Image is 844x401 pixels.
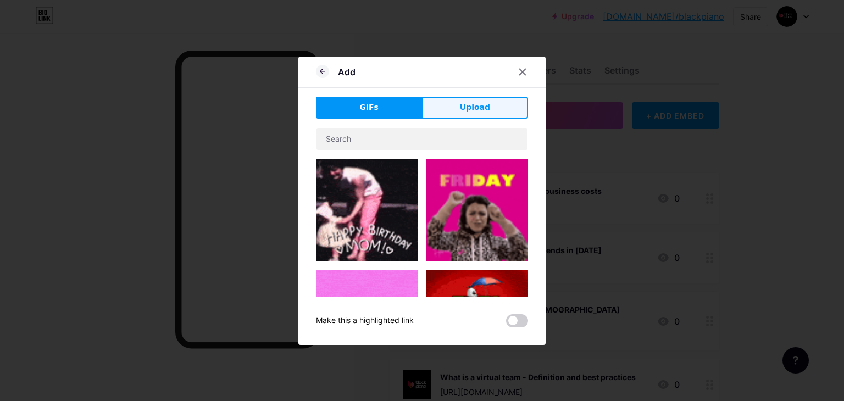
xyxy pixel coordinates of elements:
input: Search [316,128,527,150]
button: Upload [422,97,528,119]
img: Gihpy [316,270,418,369]
div: Make this a highlighted link [316,314,414,327]
button: GIFs [316,97,422,119]
div: Add [338,65,356,79]
span: GIFs [359,102,379,113]
img: Gihpy [316,159,418,261]
img: Gihpy [426,159,528,261]
span: Upload [460,102,490,113]
img: Gihpy [426,270,528,371]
